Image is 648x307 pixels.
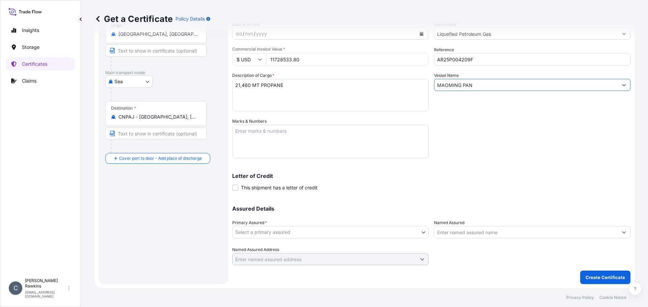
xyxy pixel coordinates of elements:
input: Text to appear on certificate [105,127,207,140]
a: Claims [6,74,75,88]
span: C [13,285,18,291]
input: Enter amount [266,53,429,65]
p: Main transport mode [105,70,221,75]
p: Certificates [22,61,47,67]
label: Named Assured Address [232,246,279,253]
a: Storage [6,40,75,54]
button: Show suggestions [618,79,630,91]
p: Get a Certificate [94,13,173,24]
span: Commercial Invoice Value [232,47,429,52]
span: Sea [114,78,123,85]
p: Assured Details [232,206,630,211]
div: Destination [111,105,136,111]
label: Named Assured [434,219,464,226]
button: Create Certificate [580,271,630,284]
input: Text to appear on certificate [105,44,207,57]
p: Claims [22,78,36,84]
label: Marks & Numbers [232,118,267,125]
input: Destination [118,114,198,120]
input: Named Assured Address [233,253,416,265]
p: Letter of Credit [232,173,630,179]
p: Storage [22,44,39,51]
button: Show suggestions [416,253,428,265]
p: Insights [22,27,39,34]
button: Select a primary assured [232,226,429,238]
a: Certificates [6,57,75,71]
span: Select a primary assured [235,229,290,236]
a: Privacy Policy [566,295,594,300]
p: Policy Details [175,16,205,22]
p: Create Certificate [586,274,625,281]
label: Vessel Name [434,72,459,79]
span: This shipment has a letter of credit [241,184,318,191]
label: Description of Cargo [232,72,274,79]
input: Enter booking reference [434,53,630,65]
button: Show suggestions [618,226,630,238]
p: [PERSON_NAME] Rawkins [25,278,67,289]
a: Insights [6,24,75,37]
span: Primary Assured [232,219,267,226]
a: Cookie Notice [599,295,626,300]
button: Cover port to door - Add place of discharge [105,153,210,164]
p: [EMAIL_ADDRESS][DOMAIN_NAME] [25,290,67,298]
label: Reference [434,47,454,53]
button: Select transport [105,75,153,88]
input: Type to search vessel name or IMO [434,79,618,91]
span: Cover port to door - Add place of discharge [119,155,202,162]
input: Assured Name [434,226,618,238]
